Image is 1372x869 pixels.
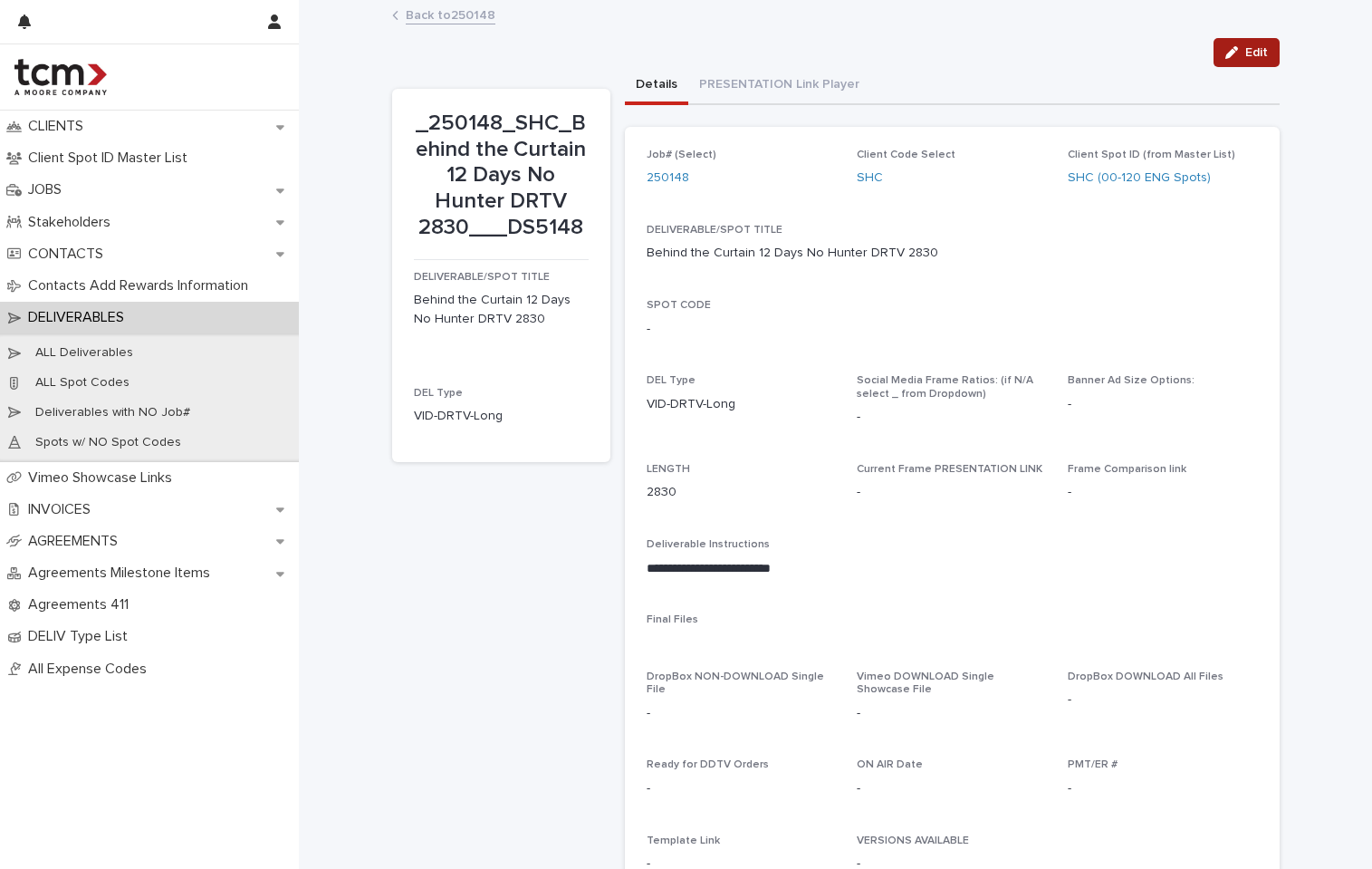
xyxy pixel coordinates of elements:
span: Frame Comparison link [1068,464,1186,475]
span: ON AIR Date [857,759,923,770]
p: CLIENTS [21,118,98,135]
p: - [647,320,650,339]
p: ALL Deliverables [21,345,148,361]
p: - [1068,395,1257,414]
p: Client Spot ID Master List [21,150,202,167]
button: Edit [1214,38,1280,67]
p: - [1068,690,1257,710]
span: Edit [1245,46,1268,59]
span: Vimeo DOWNLOAD Single Showcase File [857,671,994,695]
p: 2830 [647,483,836,502]
p: All Expense Codes [21,661,161,678]
p: - [647,779,836,798]
span: DropBox NON-DOWNLOAD Single File [647,671,824,695]
p: ALL Spot Codes [21,375,144,391]
button: Details [625,67,688,105]
span: VERSIONS AVAILABLE [857,835,969,846]
a: SHC (00-120 ENG Spots) [1068,169,1211,188]
span: Social Media Frame Ratios: (if N/A select _ from Dropdown) [857,375,1033,399]
p: Vimeo Showcase Links [21,469,187,487]
span: DropBox DOWNLOAD All Files [1068,671,1223,682]
span: Client Spot ID (from Master List) [1068,150,1235,160]
p: Spots w/ NO Spot Codes [21,435,196,450]
p: - [857,704,1046,723]
span: DEL Type [414,388,463,399]
p: DELIVERABLES [21,309,139,326]
span: DELIVERABLE/SPOT TITLE [414,272,550,283]
p: JOBS [21,181,76,198]
p: Agreements Milestone Items [21,565,225,582]
p: Deliverables with NO Job# [21,405,205,420]
p: - [857,483,860,502]
span: Job# (Select) [647,150,716,160]
button: PRESENTATION Link Player [688,67,870,105]
span: Template Link [647,835,720,846]
p: - [857,779,1046,798]
p: Behind the Curtain 12 Days No Hunter DRTV 2830 [414,291,589,329]
span: Current Frame PRESENTATION LINK [857,464,1042,475]
a: SHC [857,169,883,188]
p: Agreements 411 [21,596,143,613]
span: SPOT CODE [647,300,711,311]
p: _250148_SHC_Behind the Curtain 12 Days No Hunter DRTV 2830___DS5148 [414,111,589,241]
span: DEL Type [647,375,696,386]
img: 4hMmSqQkux38exxPVZHQ [14,59,107,95]
p: INVOICES [21,501,105,518]
p: - [647,704,836,723]
p: Behind the Curtain 12 Days No Hunter DRTV 2830 [647,244,938,263]
span: Banner Ad Size Options: [1068,375,1195,386]
span: LENGTH [647,464,690,475]
span: PMT/ER # [1068,759,1118,770]
span: Client Code Select [857,150,955,160]
p: - [1068,779,1257,798]
p: DELIV Type List [21,628,142,645]
p: Stakeholders [21,214,125,231]
p: CONTACTS [21,246,118,263]
p: VID-DRTV-Long [414,407,589,426]
span: DELIVERABLE/SPOT TITLE [647,225,782,236]
p: Contacts Add Rewards Information [21,277,263,294]
span: Final Files [647,614,698,625]
p: - [1068,483,1257,502]
span: Deliverable Instructions [647,539,770,550]
span: Ready for DDTV Orders [647,759,769,770]
p: - [857,408,1046,427]
p: AGREEMENTS [21,533,132,550]
a: Back to250148 [406,4,495,24]
a: 250148 [647,169,689,188]
p: VID-DRTV-Long [647,395,836,414]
